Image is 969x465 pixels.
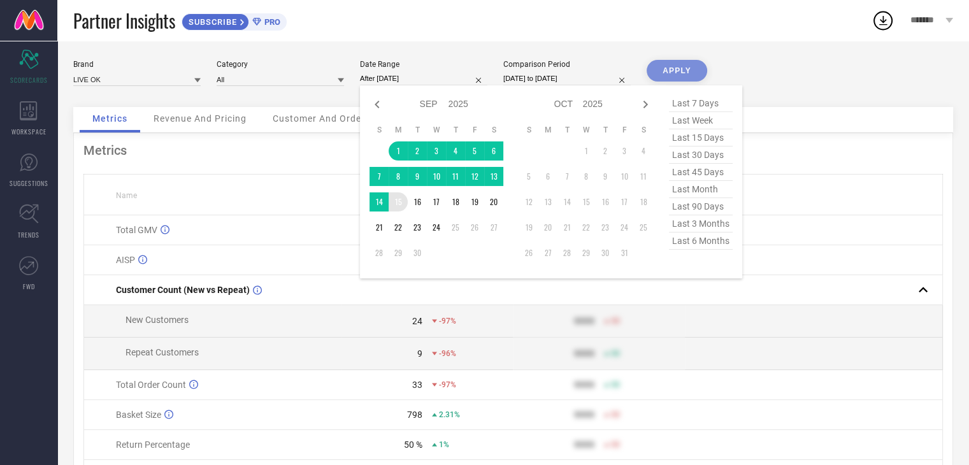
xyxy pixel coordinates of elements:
[519,167,538,186] td: Sun Oct 05 2025
[465,125,484,135] th: Friday
[634,167,653,186] td: Sat Oct 11 2025
[669,215,733,232] span: last 3 months
[126,347,199,357] span: Repeat Customers
[370,192,389,211] td: Sun Sep 14 2025
[574,410,594,420] div: 9999
[574,316,594,326] div: 9999
[634,125,653,135] th: Saturday
[408,167,427,186] td: Tue Sep 09 2025
[669,164,733,181] span: last 45 days
[116,440,190,450] span: Return Percentage
[611,349,620,358] span: 50
[116,285,250,295] span: Customer Count (New vs Repeat)
[577,243,596,262] td: Wed Oct 29 2025
[577,141,596,161] td: Wed Oct 01 2025
[557,218,577,237] td: Tue Oct 21 2025
[596,167,615,186] td: Thu Oct 09 2025
[503,60,631,69] div: Comparison Period
[611,380,620,389] span: 50
[116,380,186,390] span: Total Order Count
[11,127,47,136] span: WORKSPACE
[73,60,201,69] div: Brand
[446,167,465,186] td: Thu Sep 11 2025
[389,192,408,211] td: Mon Sep 15 2025
[439,410,460,419] span: 2.31%
[407,410,422,420] div: 798
[182,17,240,27] span: SUBSCRIBE
[574,380,594,390] div: 9999
[427,167,446,186] td: Wed Sep 10 2025
[408,141,427,161] td: Tue Sep 02 2025
[360,72,487,85] input: Select date range
[73,8,175,34] span: Partner Insights
[370,125,389,135] th: Sunday
[669,112,733,129] span: last week
[370,218,389,237] td: Sun Sep 21 2025
[611,317,620,325] span: 50
[596,192,615,211] td: Thu Oct 16 2025
[465,218,484,237] td: Fri Sep 26 2025
[519,125,538,135] th: Sunday
[596,243,615,262] td: Thu Oct 30 2025
[872,9,894,32] div: Open download list
[615,192,634,211] td: Fri Oct 17 2025
[116,191,137,200] span: Name
[370,97,385,112] div: Previous month
[389,243,408,262] td: Mon Sep 29 2025
[557,243,577,262] td: Tue Oct 28 2025
[182,10,287,31] a: SUBSCRIBEPRO
[116,255,135,265] span: AISP
[557,192,577,211] td: Tue Oct 14 2025
[217,60,344,69] div: Category
[116,410,161,420] span: Basket Size
[427,141,446,161] td: Wed Sep 03 2025
[446,218,465,237] td: Thu Sep 25 2025
[577,218,596,237] td: Wed Oct 22 2025
[427,125,446,135] th: Wednesday
[519,218,538,237] td: Sun Oct 19 2025
[10,75,48,85] span: SCORECARDS
[484,218,503,237] td: Sat Sep 27 2025
[484,141,503,161] td: Sat Sep 06 2025
[484,125,503,135] th: Saturday
[669,95,733,112] span: last 7 days
[261,17,280,27] span: PRO
[634,141,653,161] td: Sat Oct 04 2025
[538,218,557,237] td: Mon Oct 20 2025
[574,348,594,359] div: 9999
[370,167,389,186] td: Sun Sep 07 2025
[634,218,653,237] td: Sat Oct 25 2025
[615,218,634,237] td: Fri Oct 24 2025
[577,192,596,211] td: Wed Oct 15 2025
[557,167,577,186] td: Tue Oct 07 2025
[465,141,484,161] td: Fri Sep 05 2025
[669,181,733,198] span: last month
[538,192,557,211] td: Mon Oct 13 2025
[574,440,594,450] div: 9999
[439,349,456,358] span: -96%
[465,167,484,186] td: Fri Sep 12 2025
[404,440,422,450] div: 50 %
[408,218,427,237] td: Tue Sep 23 2025
[519,243,538,262] td: Sun Oct 26 2025
[389,167,408,186] td: Mon Sep 08 2025
[596,125,615,135] th: Thursday
[596,218,615,237] td: Thu Oct 23 2025
[18,230,39,240] span: TRENDS
[360,60,487,69] div: Date Range
[10,178,48,188] span: SUGGESTIONS
[615,125,634,135] th: Friday
[446,125,465,135] th: Thursday
[484,192,503,211] td: Sat Sep 20 2025
[389,218,408,237] td: Mon Sep 22 2025
[408,125,427,135] th: Tuesday
[417,348,422,359] div: 9
[427,218,446,237] td: Wed Sep 24 2025
[389,125,408,135] th: Monday
[389,141,408,161] td: Mon Sep 01 2025
[370,243,389,262] td: Sun Sep 28 2025
[519,192,538,211] td: Sun Oct 12 2025
[503,72,631,85] input: Select comparison period
[484,167,503,186] td: Sat Sep 13 2025
[538,125,557,135] th: Monday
